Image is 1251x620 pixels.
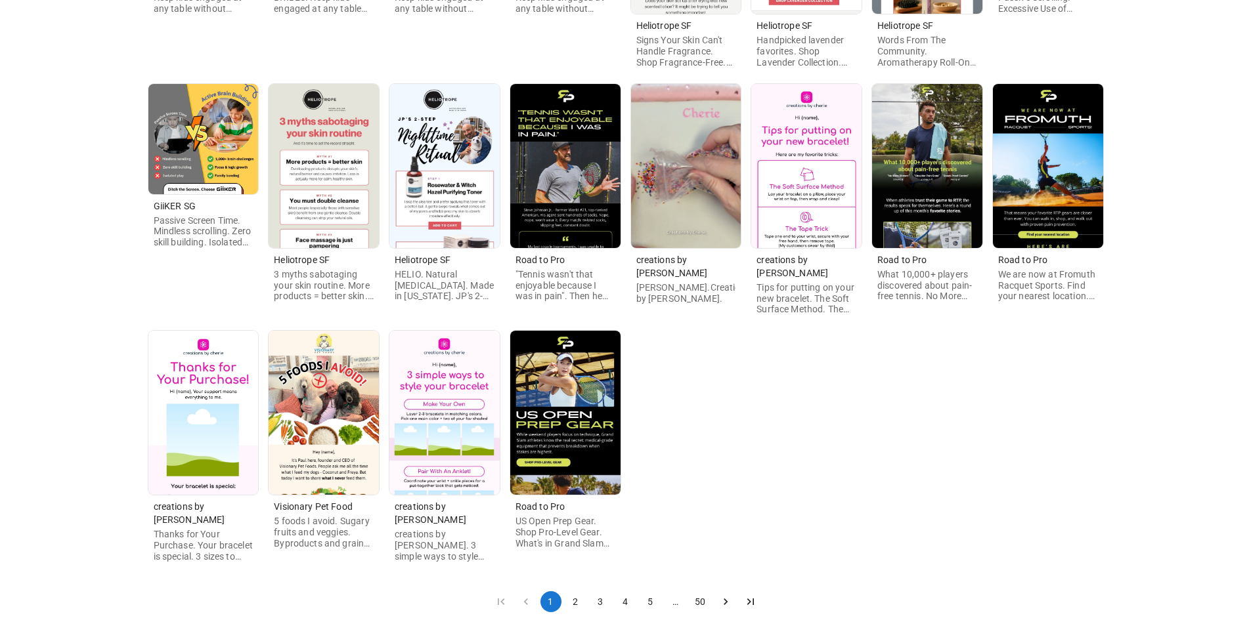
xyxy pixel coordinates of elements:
button: Go to next page [715,591,736,612]
div: … [665,595,686,608]
span: Road to Pro [516,501,565,512]
img: Image [148,84,259,194]
img: Image [269,331,379,495]
span: Heliotrope SF [877,20,933,31]
span: Road to Pro [516,255,565,265]
button: Go to page 5 [640,591,661,612]
span: Heliotrope SF [636,20,692,31]
span: Visionary Pet Food [274,501,353,512]
img: Image [631,84,741,248]
span: Tips for putting on your new bracelet. The Soft Surface Method. The Tape Trick. The [PERSON_NAME]... [757,282,854,370]
span: Heliotrope SF [274,255,330,265]
span: [PERSON_NAME].Creations by [PERSON_NAME]. [636,282,751,304]
img: Image [993,84,1103,248]
button: Go to page 50 [690,591,711,612]
button: page 1 [540,591,561,612]
span: Heliotrope SF [757,20,812,31]
span: creations by [PERSON_NAME] [154,501,225,525]
span: "Tennis wasn't that enjoyable because I was in pain". Then he tried RTP. Ultragrip V2 Ankle Socks... [516,269,614,390]
button: Go to page 4 [615,591,636,612]
img: Image [389,331,500,495]
span: creations by [PERSON_NAME] [395,501,466,525]
img: Image [751,84,862,248]
span: 3 myths sabotaging your skin routine. More products = better skin. You must double cleanse. Face ... [274,269,373,412]
span: What 10,000+ players discovered about pain-free tennis. No More Blisters. Shoulder Pain Gone. Swe... [877,269,972,401]
span: creations by [PERSON_NAME] [636,255,708,278]
span: Road to Pro [877,255,927,265]
img: Image [269,84,379,248]
span: Road to Pro [998,255,1048,265]
span: Signs Your Skin Can't Handle Fragrance. Shop Fragrance-Free. You have [MEDICAL_DATA] or [MEDICAL_... [636,35,735,266]
span: Handpicked lavender favorites. Shop Lavender Collection. Soy Wax & [PERSON_NAME] Butter Massage C... [757,35,855,167]
span: We are now at Fromuth Racquet Sports. Find your nearest location. Some of our favorites now stock... [998,269,1095,412]
img: Image [148,331,259,495]
span: creations by [PERSON_NAME]. 3 simple ways to style your bracelet. Make Your Own. Pair With An Ank... [395,529,491,617]
img: Image [510,331,621,495]
button: Go to page 2 [565,591,586,612]
img: Image [510,84,621,248]
img: Image [872,84,982,248]
span: Passive Screen Time. Mindless scrolling. Zero skill building. Isolated play. Active Brain Buildin... [154,215,252,314]
span: GiiKER SG [154,201,196,211]
span: Heliotrope SF [395,255,450,265]
span: Words From The Community. Aromatherapy Roll-On Oil. Grounding Blend. Stress Reliever. Best smelli... [877,35,976,144]
button: Go to page 3 [590,591,611,612]
button: Go to last page [740,591,761,612]
img: Image [389,84,500,248]
span: creations by [PERSON_NAME] [757,255,828,278]
span: HELIO. Natural [MEDICAL_DATA]. Made in [US_STATE]. JP's 2-Step Nighttime Ritual. Rosewater & [MED... [395,269,494,456]
nav: pagination navigation [489,591,763,612]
